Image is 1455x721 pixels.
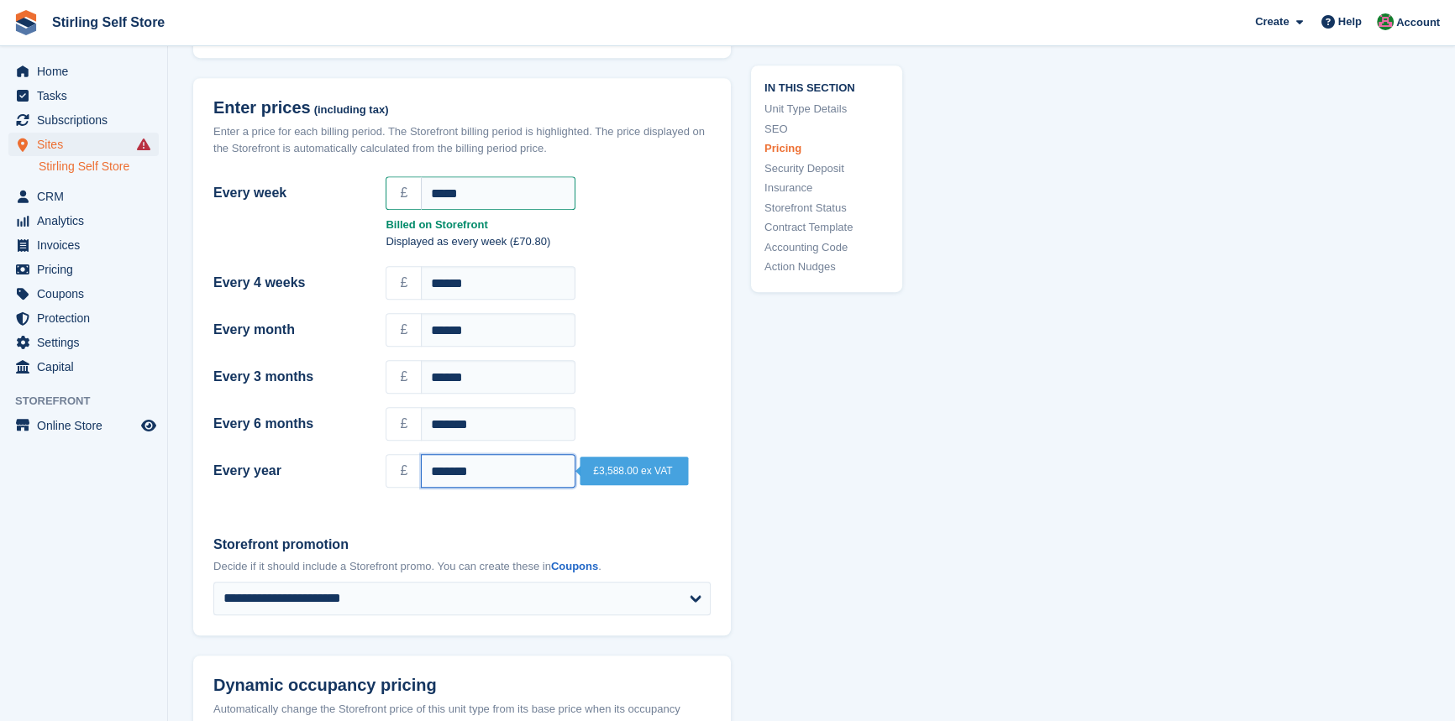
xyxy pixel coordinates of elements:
[37,355,138,379] span: Capital
[15,393,167,410] span: Storefront
[1338,13,1362,30] span: Help
[213,183,365,203] label: Every week
[213,367,365,387] label: Every 3 months
[37,60,138,83] span: Home
[386,233,711,250] p: Displayed as every week (£70.80)
[8,108,159,132] a: menu
[37,233,138,257] span: Invoices
[8,258,159,281] a: menu
[764,259,889,276] a: Action Nudges
[139,415,159,436] a: Preview store
[213,558,711,575] p: Decide if it should include a Storefront promo. You can create these in .
[213,123,711,156] div: Enter a price for each billing period. The Storefront billing period is highlighted. The price di...
[213,98,311,118] span: Enter prices
[39,159,159,175] a: Stirling Self Store
[37,258,138,281] span: Pricing
[764,200,889,217] a: Storefront Status
[37,414,138,437] span: Online Store
[13,10,39,35] img: stora-icon-8386f47178a22dfd0bd8f6a31ec36ba5ce8667c1dd55bd0f319d3a0aa187defe.svg
[37,133,138,156] span: Sites
[314,104,389,117] span: (including tax)
[764,220,889,237] a: Contract Template
[213,461,365,481] label: Every year
[213,535,711,555] label: Storefront promotion
[8,209,159,232] a: menu
[45,8,171,36] a: Stirling Self Store
[37,282,138,306] span: Coupons
[8,133,159,156] a: menu
[764,180,889,197] a: Insurance
[764,239,889,256] a: Accounting Code
[213,676,437,695] span: Dynamic occupancy pricing
[37,84,138,107] span: Tasks
[213,320,365,340] label: Every month
[37,108,138,132] span: Subscriptions
[764,141,889,158] a: Pricing
[213,414,365,434] label: Every 6 months
[8,355,159,379] a: menu
[8,84,159,107] a: menu
[764,160,889,177] a: Security Deposit
[8,414,159,437] a: menu
[213,273,365,293] label: Every 4 weeks
[37,209,138,232] span: Analytics
[1255,13,1289,30] span: Create
[37,331,138,354] span: Settings
[8,331,159,354] a: menu
[764,102,889,118] a: Unit Type Details
[8,60,159,83] a: menu
[764,79,889,95] span: In this section
[8,233,159,257] a: menu
[1377,13,1394,30] img: Lucy
[8,282,159,306] a: menu
[764,121,889,138] a: SEO
[137,138,150,151] i: Smart entry sync failures have occurred
[551,560,598,572] a: Coupons
[37,185,138,208] span: CRM
[37,306,138,330] span: Protection
[8,185,159,208] a: menu
[8,306,159,330] a: menu
[1396,14,1440,31] span: Account
[386,217,711,233] strong: Billed on Storefront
